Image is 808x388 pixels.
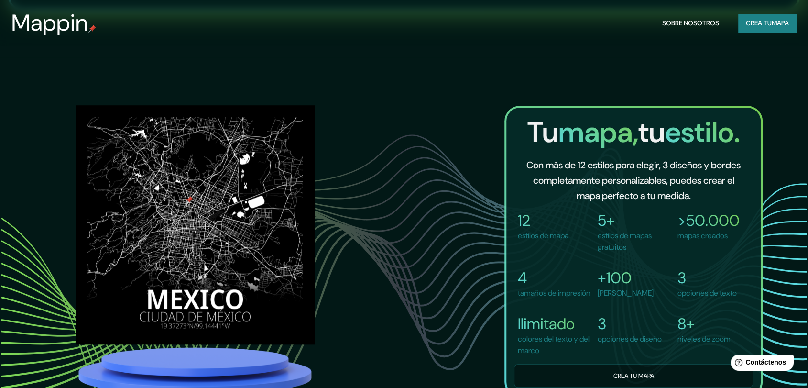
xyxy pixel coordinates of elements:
font: estilo. [665,113,740,151]
font: Crea tu [746,19,772,27]
font: mapas creados [677,231,727,241]
font: tu [638,113,665,151]
button: Crea tu mapa [514,364,753,388]
font: colores del texto y del marco [518,334,590,355]
button: Sobre nosotros [658,14,723,32]
font: estilos de mapas gratuitos [598,231,652,252]
font: tamaños de impresión [518,288,590,298]
font: Sobre nosotros [662,19,719,27]
font: 8+ [677,314,694,334]
img: mexico-city.png [76,105,315,344]
font: >50.000 [677,211,739,231]
font: estilos de mapa [518,231,568,241]
button: Crea tumapa [738,14,797,32]
font: mapa [772,19,789,27]
font: +100 [598,268,632,288]
font: Ilimitado [518,314,575,334]
font: Con más de 12 estilos para elegir, 3 diseños y bordes completamente personalizables, puedes crear... [526,159,741,202]
font: Tu [527,113,558,151]
font: 3 [677,268,686,288]
img: pin de mapeo [88,25,96,33]
font: 4 [518,268,527,288]
font: 12 [518,211,530,231]
font: mapa, [558,113,638,151]
iframe: Lanzador de widgets de ayuda [723,351,797,377]
font: 3 [598,314,606,334]
font: opciones de texto [677,288,736,298]
font: opciones de diseño [598,334,662,344]
font: 5+ [598,211,615,231]
font: [PERSON_NAME] [598,288,654,298]
font: Crea tu mapa [613,372,654,380]
font: niveles de zoom [677,334,730,344]
font: Mappin [11,8,88,38]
